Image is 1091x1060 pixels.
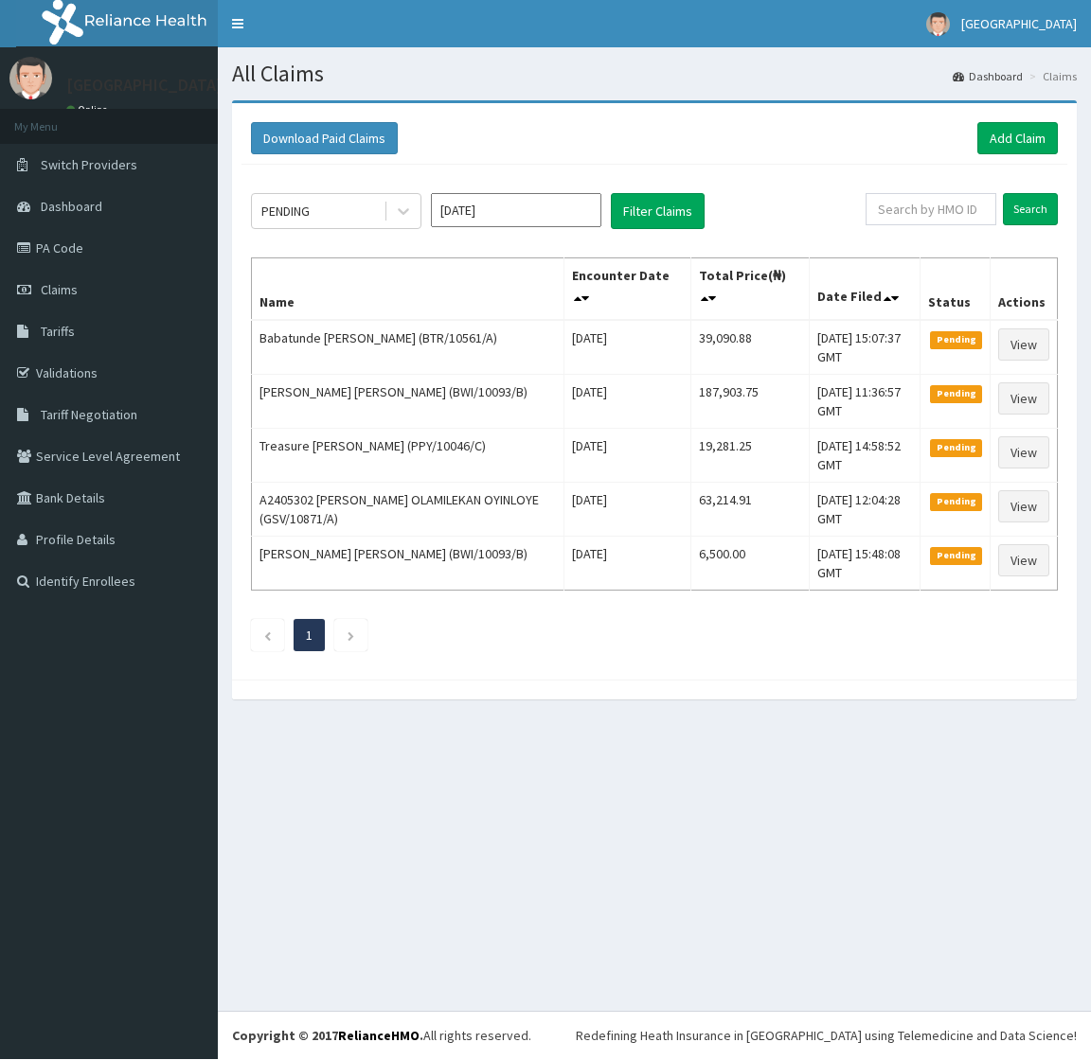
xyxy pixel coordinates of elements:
[41,406,137,423] span: Tariff Negotiation
[930,331,982,348] span: Pending
[261,202,310,221] div: PENDING
[41,281,78,298] span: Claims
[252,483,564,537] td: A2405302 [PERSON_NAME] OLAMILEKAN OYINLOYE (GSV/10871/A)
[563,483,690,537] td: [DATE]
[977,122,1058,154] a: Add Claim
[1025,68,1077,84] li: Claims
[691,429,810,483] td: 19,281.25
[41,156,137,173] span: Switch Providers
[926,12,950,36] img: User Image
[998,436,1049,468] a: View
[998,382,1049,415] a: View
[347,627,355,644] a: Next page
[66,103,112,116] a: Online
[930,547,982,564] span: Pending
[252,429,564,483] td: Treasure [PERSON_NAME] (PPY/10046/C)
[866,193,996,225] input: Search by HMO ID
[232,1027,423,1044] strong: Copyright © 2017 .
[921,258,991,321] th: Status
[809,537,920,591] td: [DATE] 15:48:08 GMT
[66,77,223,94] p: [GEOGRAPHIC_DATA]
[990,258,1057,321] th: Actions
[930,385,982,402] span: Pending
[809,258,920,321] th: Date Filed
[563,258,690,321] th: Encounter Date
[691,483,810,537] td: 63,214.91
[41,198,102,215] span: Dashboard
[930,493,982,510] span: Pending
[998,544,1049,576] a: View
[998,328,1049,361] a: View
[691,258,810,321] th: Total Price(₦)
[809,483,920,537] td: [DATE] 12:04:28 GMT
[563,375,690,429] td: [DATE]
[431,193,601,227] input: Select Month and Year
[998,490,1049,522] a: View
[691,375,810,429] td: 187,903.75
[9,57,52,99] img: User Image
[563,320,690,375] td: [DATE]
[611,193,705,229] button: Filter Claims
[809,429,920,483] td: [DATE] 14:58:52 GMT
[252,375,564,429] td: [PERSON_NAME] [PERSON_NAME] (BWI/10093/B)
[306,627,313,644] a: Page 1 is your current page
[232,62,1077,86] h1: All Claims
[576,1026,1077,1045] div: Redefining Heath Insurance in [GEOGRAPHIC_DATA] using Telemedicine and Data Science!
[930,439,982,456] span: Pending
[691,537,810,591] td: 6,500.00
[252,320,564,375] td: Babatunde [PERSON_NAME] (BTR/10561/A)
[252,258,564,321] th: Name
[338,1027,420,1044] a: RelianceHMO
[263,627,272,644] a: Previous page
[691,320,810,375] td: 39,090.88
[563,429,690,483] td: [DATE]
[563,537,690,591] td: [DATE]
[252,537,564,591] td: [PERSON_NAME] [PERSON_NAME] (BWI/10093/B)
[961,15,1077,32] span: [GEOGRAPHIC_DATA]
[953,68,1023,84] a: Dashboard
[809,375,920,429] td: [DATE] 11:36:57 GMT
[41,323,75,340] span: Tariffs
[251,122,398,154] button: Download Paid Claims
[1003,193,1058,225] input: Search
[218,1011,1091,1059] footer: All rights reserved.
[809,320,920,375] td: [DATE] 15:07:37 GMT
